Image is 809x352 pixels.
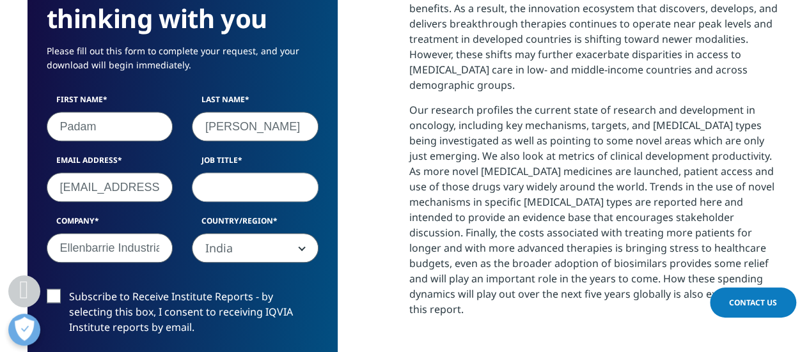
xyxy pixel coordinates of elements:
[729,297,777,308] span: Contact Us
[192,155,318,172] label: Job Title
[192,233,318,263] span: India
[47,94,173,112] label: First Name
[409,102,782,326] p: Our research profiles the current state of research and development in oncology, including key me...
[47,289,318,342] label: Subscribe to Receive Institute Reports - by selecting this box, I consent to receiving IQVIA Inst...
[192,215,318,233] label: Country/Region
[47,215,173,233] label: Company
[47,44,318,82] p: Please fill out this form to complete your request, and your download will begin immediately.
[710,287,796,318] a: Contact Us
[8,314,40,346] button: Open Preferences
[192,94,318,112] label: Last Name
[47,155,173,172] label: Email Address
[192,234,318,263] span: India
